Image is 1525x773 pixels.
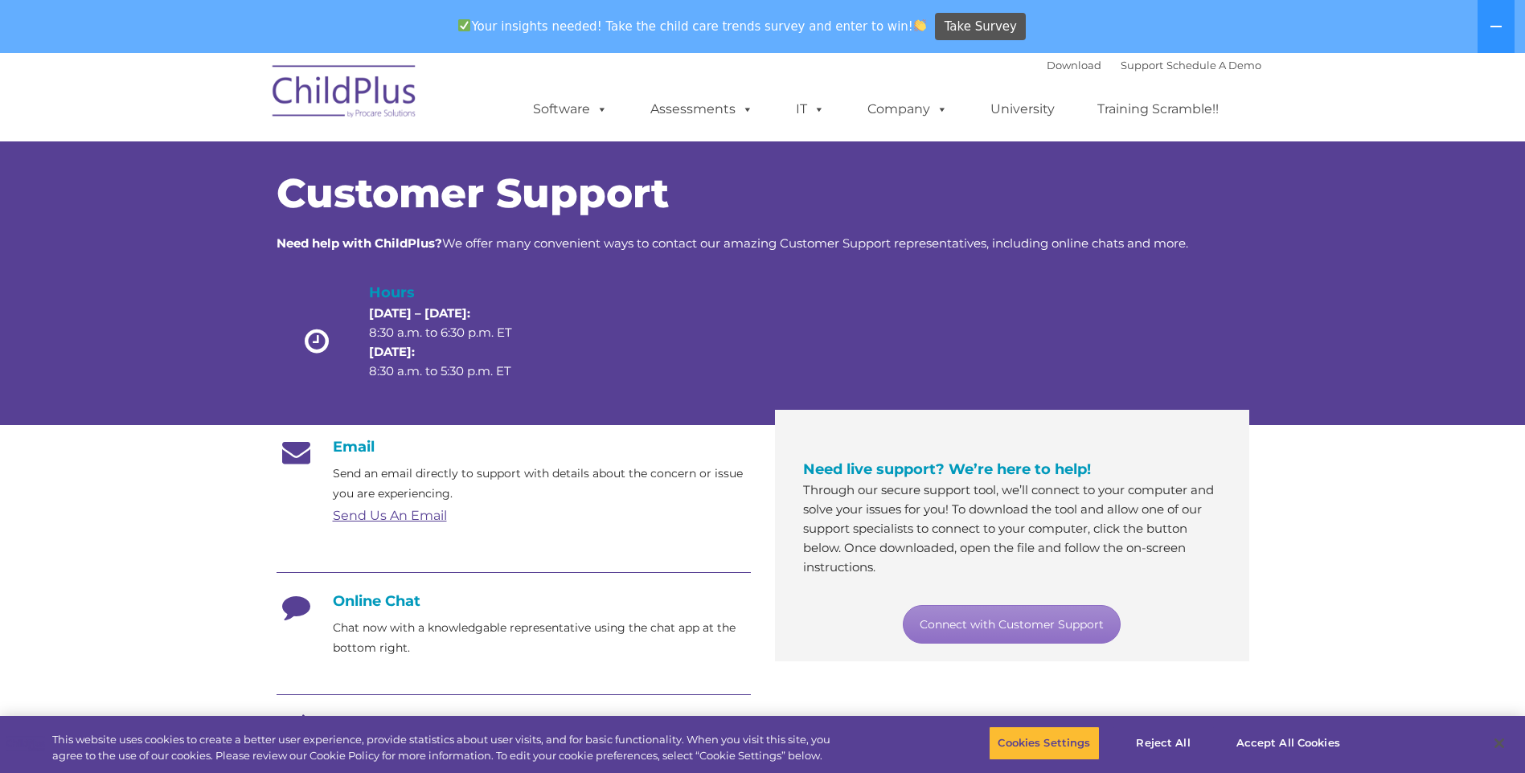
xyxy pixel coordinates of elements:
a: Connect with Customer Support [903,605,1121,644]
font: | [1047,59,1261,72]
a: Send Us An Email [333,508,447,523]
button: Accept All Cookies [1228,726,1349,760]
button: Cookies Settings [989,726,1099,760]
span: We offer many convenient ways to contact our amazing Customer Support representatives, including ... [277,235,1188,251]
a: IT [780,93,841,125]
h4: Hours [369,281,539,304]
a: Software [517,93,624,125]
p: Call [DATE] to be connected with a friendly support representative who's eager to help. [333,714,751,755]
a: Schedule A Demo [1166,59,1261,72]
strong: Need help with ChildPlus? [277,235,442,251]
button: Reject All [1113,726,1214,760]
button: Close [1482,726,1517,761]
a: Assessments [634,93,769,125]
span: Your insights needed! Take the child care trends survey and enter to win! [452,10,933,42]
p: Send an email directly to support with details about the concern or issue you are experiencing. [333,464,751,504]
img: ChildPlus by Procare Solutions [264,54,425,134]
a: Download [1047,59,1101,72]
strong: [DATE] – [DATE]: [369,305,470,321]
h4: Email [277,438,751,456]
a: University [974,93,1071,125]
span: Need live support? We’re here to help! [803,460,1091,478]
span: Customer Support [277,169,669,218]
p: Through our secure support tool, we’ll connect to your computer and solve your issues for you! To... [803,481,1221,577]
a: Training Scramble!! [1081,93,1235,125]
img: 👏 [914,19,926,31]
a: Support [1121,59,1163,72]
span: Take Survey [945,13,1017,41]
p: Chat now with a knowledgable representative using the chat app at the bottom right. [333,618,751,658]
p: 8:30 a.m. to 6:30 p.m. ET 8:30 a.m. to 5:30 p.m. ET [369,304,539,381]
strong: [DATE]: [369,344,415,359]
img: ✅ [458,19,470,31]
a: Company [851,93,964,125]
a: Take Survey [935,13,1026,41]
div: This website uses cookies to create a better user experience, provide statistics about user visit... [52,732,838,763]
h4: Online Chat [277,592,751,610]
